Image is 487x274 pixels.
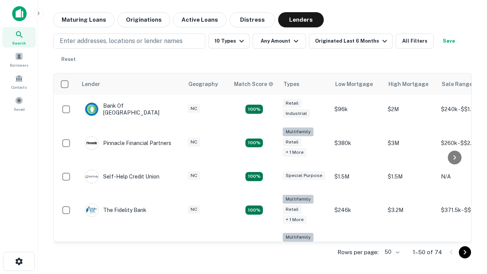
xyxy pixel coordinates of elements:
td: $380k [331,124,384,162]
p: Enter addresses, locations or lender names [60,37,183,46]
button: Active Loans [173,12,226,27]
div: Pinnacle Financial Partners [85,136,171,150]
div: Matching Properties: 11, hasApolloMatch: undefined [245,172,263,181]
div: NC [188,205,200,214]
p: 1–50 of 74 [413,248,442,257]
div: Low Mortgage [335,80,373,89]
th: Low Mortgage [331,73,384,95]
div: Geography [188,80,218,89]
td: $9.2M [384,229,437,268]
div: + 1 more [283,215,307,224]
img: picture [85,170,98,183]
span: Borrowers [10,62,28,68]
button: 10 Types [208,33,250,49]
button: Lenders [278,12,324,27]
th: Geography [184,73,229,95]
div: Matching Properties: 17, hasApolloMatch: undefined [245,139,263,148]
img: picture [85,103,98,116]
div: Self-help Credit Union [85,170,159,183]
button: All Filters [396,33,434,49]
button: Distress [229,12,275,27]
img: picture [85,204,98,217]
iframe: Chat Widget [449,189,487,225]
div: Matching Properties: 10, hasApolloMatch: undefined [245,205,263,215]
button: Maturing Loans [53,12,115,27]
th: Types [279,73,331,95]
div: Retail [283,99,302,108]
div: Lender [82,80,100,89]
a: Search [2,27,36,48]
span: Search [12,40,26,46]
div: Retail [283,138,302,147]
td: $2M [384,95,437,124]
td: $1.5M [331,162,384,191]
button: Reset [56,52,81,67]
div: NC [188,104,200,113]
div: + 1 more [283,148,307,157]
td: $246k [331,191,384,229]
button: Go to next page [459,246,471,258]
div: Industrial [283,109,310,118]
div: Special Purpose [283,171,325,180]
th: Lender [77,73,184,95]
div: Sale Range [442,80,473,89]
div: High Mortgage [388,80,428,89]
button: Originated Last 6 Months [309,33,393,49]
td: $3M [384,124,437,162]
span: Contacts [11,84,27,90]
span: Saved [14,106,25,112]
div: Originated Last 6 Months [315,37,389,46]
a: Borrowers [2,49,36,70]
button: Any Amount [253,33,306,49]
td: $1.5M [384,162,437,191]
td: $246.5k [331,229,384,268]
a: Saved [2,93,36,114]
div: Multifamily [283,195,314,204]
div: Multifamily [283,127,314,136]
div: Matching Properties: 16, hasApolloMatch: undefined [245,105,263,114]
div: Retail [283,205,302,214]
div: NC [188,138,200,147]
a: Contacts [2,71,36,92]
h6: Match Score [234,80,272,88]
div: Capitalize uses an advanced AI algorithm to match your search with the best lender. The match sco... [234,80,274,88]
p: Rows per page: [337,248,379,257]
th: Capitalize uses an advanced AI algorithm to match your search with the best lender. The match sco... [229,73,279,95]
div: The Fidelity Bank [85,203,146,217]
td: $96k [331,95,384,124]
img: picture [85,137,98,150]
div: 50 [382,247,401,258]
img: capitalize-icon.png [12,6,27,21]
th: High Mortgage [384,73,437,95]
div: Types [283,80,299,89]
button: Originations [118,12,170,27]
button: Save your search to get updates of matches that match your search criteria. [437,33,461,49]
div: Atlantic Union Bank [85,242,152,255]
td: $3.2M [384,191,437,229]
div: NC [188,171,200,180]
div: Bank Of [GEOGRAPHIC_DATA] [85,102,176,116]
button: Enter addresses, locations or lender names [53,33,205,49]
div: Multifamily [283,233,314,242]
